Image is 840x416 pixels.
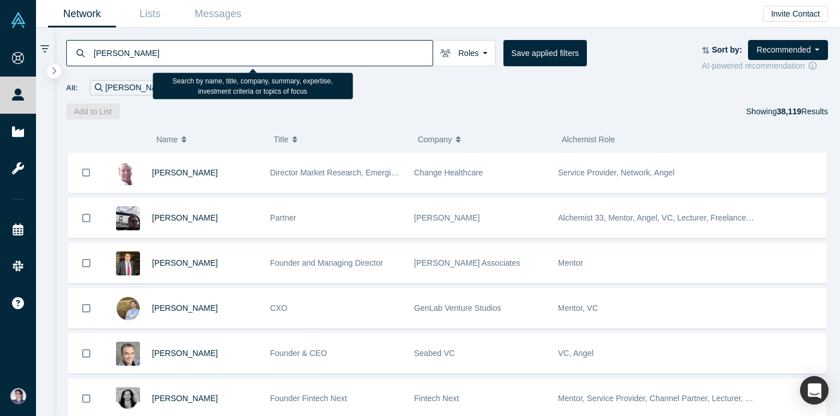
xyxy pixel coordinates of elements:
[116,161,140,185] img: Trey Rawles's Profile Image
[171,81,179,94] button: Remove Filter
[558,168,675,177] span: Service Provider, Network, Angel
[66,82,78,94] span: All:
[156,127,177,151] span: Name
[152,168,218,177] a: [PERSON_NAME]
[418,127,452,151] span: Company
[152,303,218,313] a: [PERSON_NAME]
[270,168,449,177] span: Director Market Research, Emerging Technologies
[93,39,433,66] input: Search by name, title, company, summary, expertise, investment criteria or topics of focus
[562,135,615,144] span: Alchemist Role
[270,258,383,267] span: Founder and Managing Director
[10,12,26,28] img: Alchemist Vault Logo
[558,258,583,267] span: Mentor
[777,107,801,116] strong: 38,119
[702,60,828,72] div: AI-powered recommendation
[116,251,140,275] img: Timothy Draper's Profile Image
[558,349,594,358] span: VC, Angel
[69,198,104,238] button: Bookmark
[116,1,184,27] a: Lists
[763,6,828,22] button: Invite Contact
[748,40,828,60] button: Recommended
[156,127,262,151] button: Name
[414,303,502,313] span: GenLab Venture Studios
[414,168,483,177] span: Change Healthcare
[503,40,587,66] button: Save applied filters
[116,387,140,411] img: Sheela Ursal's Profile Image
[69,153,104,193] button: Bookmark
[152,394,218,403] a: [PERSON_NAME]
[558,394,829,403] span: Mentor, Service Provider, Channel Partner, Lecturer, Freelancer / Consultant
[270,394,347,403] span: Founder Fintech Next
[270,213,297,222] span: Partner
[184,1,252,27] a: Messages
[152,258,218,267] a: [PERSON_NAME]
[558,213,794,222] span: Alchemist 33, Mentor, Angel, VC, Lecturer, Freelancer / Consultant
[152,213,218,222] a: [PERSON_NAME]
[48,1,116,27] a: Network
[414,258,521,267] span: [PERSON_NAME] Associates
[116,342,140,366] img: Vijay Ullal's Profile Image
[69,334,104,373] button: Bookmark
[712,45,742,54] strong: Sort by:
[270,349,327,358] span: Founder & CEO
[746,103,828,119] div: Showing
[418,127,550,151] button: Company
[558,303,598,313] span: Mentor, VC
[10,388,26,404] img: Yasuhiro Kawakami's Account
[152,349,218,358] a: [PERSON_NAME]
[270,303,287,313] span: CXO
[414,394,459,403] span: Fintech Next
[69,289,104,328] button: Bookmark
[777,107,828,116] span: Results
[116,206,140,230] img: Val Jerdes's Profile Image
[116,297,140,321] img: Jeremy Geiger's Profile Image
[274,127,289,151] span: Title
[414,213,480,222] span: [PERSON_NAME]
[66,103,120,119] button: Add to List
[414,349,455,358] span: Seabed VC
[433,40,495,66] button: Roles
[69,243,104,283] button: Bookmark
[90,80,185,95] div: [PERSON_NAME]
[274,127,406,151] button: Title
